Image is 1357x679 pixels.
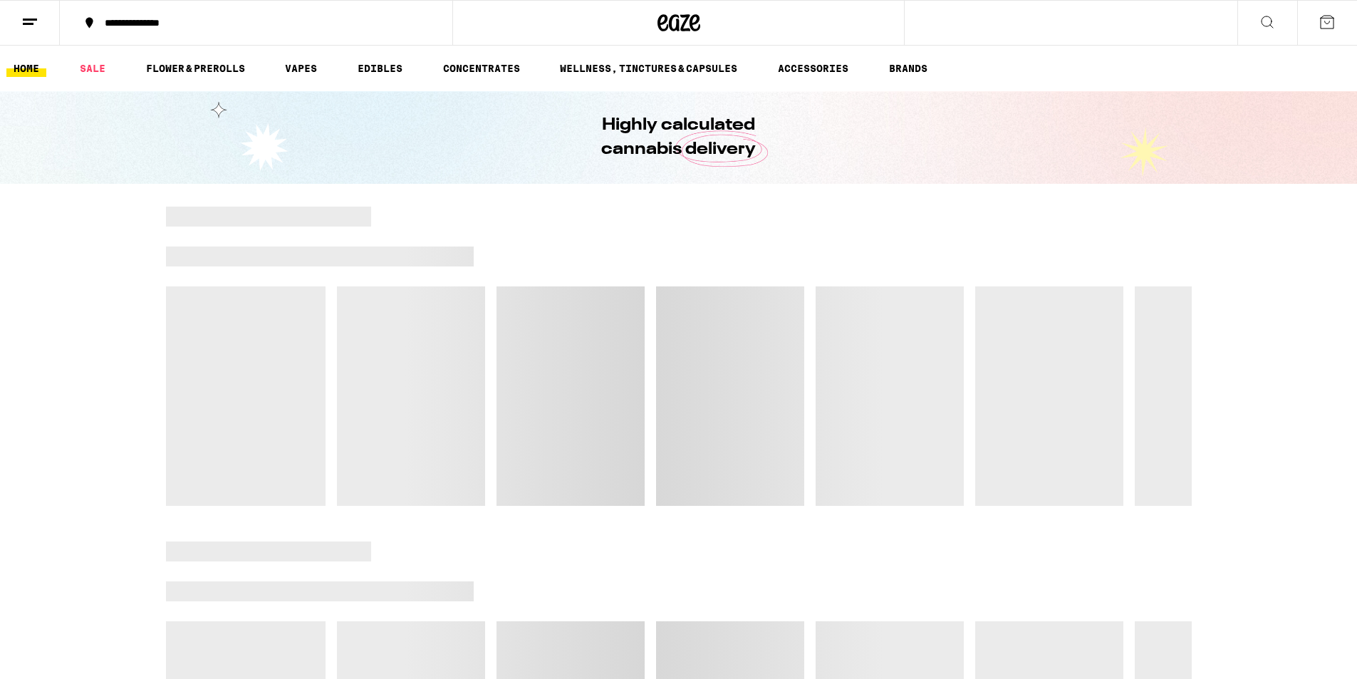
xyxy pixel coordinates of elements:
[73,60,113,77] a: SALE
[278,60,324,77] a: VAPES
[882,60,935,77] a: BRANDS
[561,113,796,162] h1: Highly calculated cannabis delivery
[139,60,252,77] a: FLOWER & PREROLLS
[771,60,856,77] a: ACCESSORIES
[6,60,46,77] a: HOME
[350,60,410,77] a: EDIBLES
[553,60,744,77] a: WELLNESS, TINCTURES & CAPSULES
[436,60,527,77] a: CONCENTRATES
